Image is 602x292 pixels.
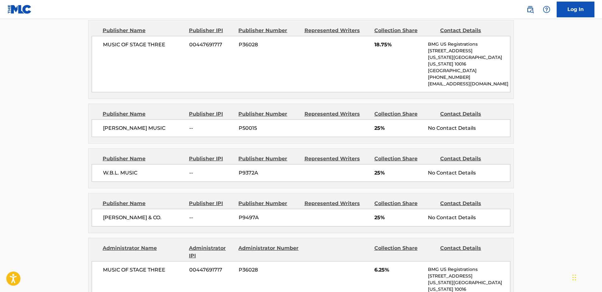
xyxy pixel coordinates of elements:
[440,155,501,163] div: Contact Details
[103,266,185,274] span: MUSIC OF STAGE THREE
[189,266,234,274] span: 00447691717
[428,169,510,177] div: No Contact Details
[239,214,300,221] span: P9497A
[103,124,185,132] span: [PERSON_NAME] MUSIC
[374,27,435,34] div: Collection Share
[374,124,423,132] span: 25%
[428,81,510,87] p: [EMAIL_ADDRESS][DOMAIN_NAME]
[374,200,435,207] div: Collection Share
[571,262,602,292] iframe: Chat Widget
[304,27,370,34] div: Represented Writers
[103,41,185,49] span: MUSIC OF STAGE THREE
[238,27,299,34] div: Publisher Number
[374,110,435,118] div: Collection Share
[304,155,370,163] div: Represented Writers
[103,110,184,118] div: Publisher Name
[428,124,510,132] div: No Contact Details
[103,169,185,177] span: W.B.L. MUSIC
[374,266,423,274] span: 6.25%
[428,67,510,74] p: [GEOGRAPHIC_DATA]
[428,48,510,54] p: [STREET_ADDRESS]
[239,169,300,177] span: P9372A
[374,41,423,49] span: 18.75%
[440,27,501,34] div: Contact Details
[428,41,510,48] p: BMG US Registrations
[374,214,423,221] span: 25%
[189,244,234,260] div: Administrator IPI
[189,200,234,207] div: Publisher IPI
[557,2,594,17] a: Log In
[374,169,423,177] span: 25%
[543,6,550,13] img: help
[8,5,32,14] img: MLC Logo
[239,266,300,274] span: P36028
[103,214,185,221] span: [PERSON_NAME] & CO.
[189,124,234,132] span: --
[239,41,300,49] span: P36028
[304,200,370,207] div: Represented Writers
[440,200,501,207] div: Contact Details
[374,244,435,260] div: Collection Share
[189,214,234,221] span: --
[428,266,510,273] p: BMG US Registrations
[103,155,184,163] div: Publisher Name
[304,110,370,118] div: Represented Writers
[572,268,576,287] div: Drag
[189,41,234,49] span: 00447691717
[103,200,184,207] div: Publisher Name
[428,74,510,81] p: [PHONE_NUMBER]
[238,244,299,260] div: Administrator Number
[189,27,234,34] div: Publisher IPI
[524,3,537,16] a: Public Search
[440,244,501,260] div: Contact Details
[428,214,510,221] div: No Contact Details
[440,110,501,118] div: Contact Details
[103,244,184,260] div: Administrator Name
[526,6,534,13] img: search
[374,155,435,163] div: Collection Share
[189,169,234,177] span: --
[238,155,299,163] div: Publisher Number
[428,273,510,279] p: [STREET_ADDRESS]
[428,54,510,67] p: [US_STATE][GEOGRAPHIC_DATA][US_STATE] 10016
[238,200,299,207] div: Publisher Number
[189,155,234,163] div: Publisher IPI
[540,3,553,16] div: Help
[238,110,299,118] div: Publisher Number
[189,110,234,118] div: Publisher IPI
[239,124,300,132] span: P50015
[103,27,184,34] div: Publisher Name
